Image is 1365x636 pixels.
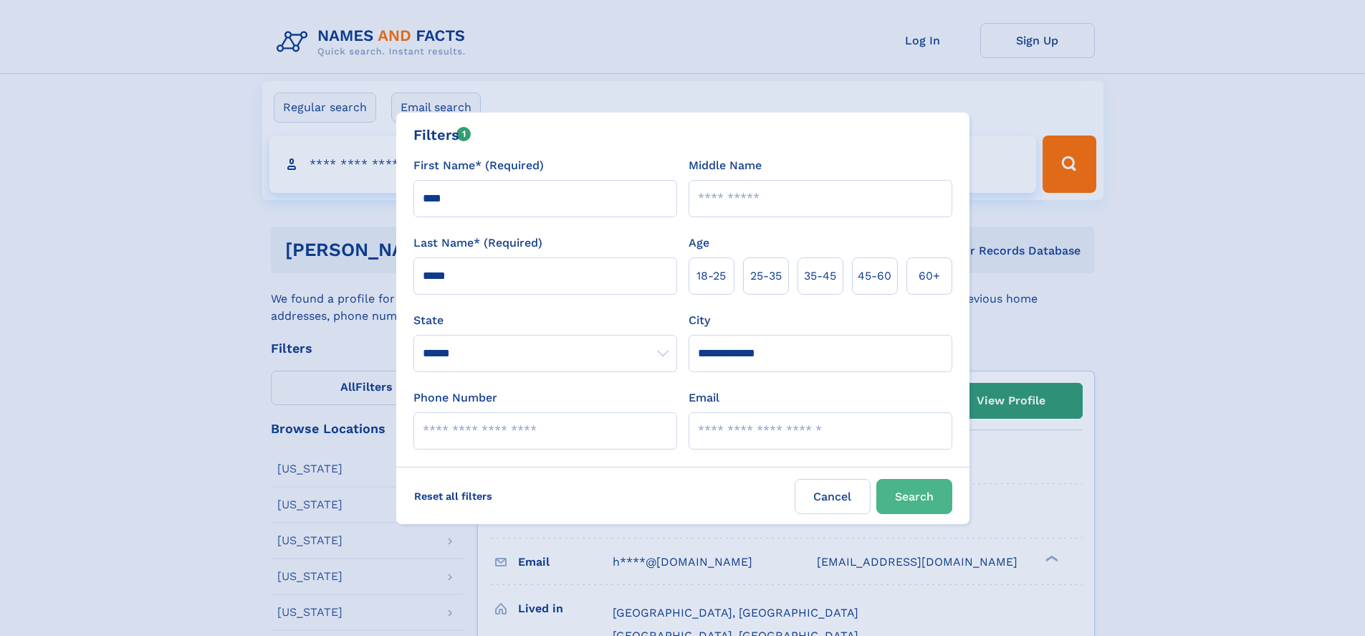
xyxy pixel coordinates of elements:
label: Email [689,389,719,407]
button: Search [876,479,952,514]
label: State [413,312,677,329]
span: 35‑45 [804,267,836,285]
label: Age [689,234,709,252]
span: 45‑60 [858,267,891,285]
div: Filters [413,124,471,146]
label: Phone Number [413,389,497,407]
label: First Name* (Required) [413,157,544,174]
label: Last Name* (Required) [413,234,542,252]
span: 25‑35 [750,267,782,285]
span: 60+ [919,267,940,285]
label: Reset all filters [405,479,502,513]
label: Cancel [795,479,871,514]
label: Middle Name [689,157,762,174]
span: 18‑25 [696,267,726,285]
label: City [689,312,710,329]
